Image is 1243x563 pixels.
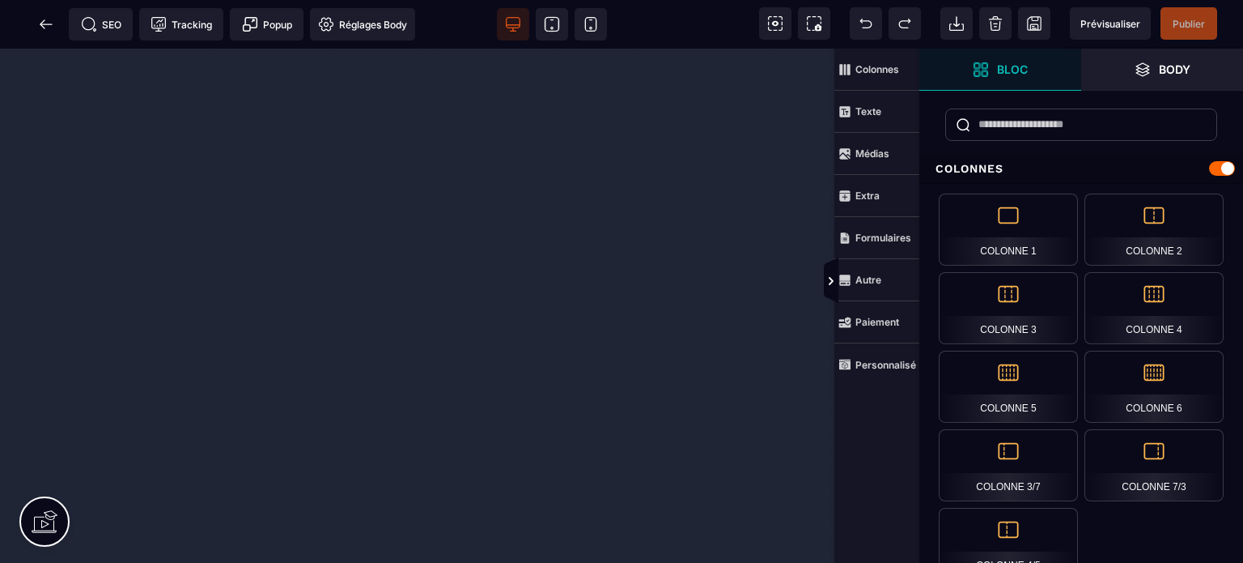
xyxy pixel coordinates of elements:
span: Texte [834,91,919,133]
span: Métadata SEO [69,8,133,41]
span: Importer [940,7,973,40]
span: Colonnes [834,49,919,91]
span: Capture d'écran [798,7,830,40]
span: Paiement [834,301,919,343]
strong: Texte [855,105,881,117]
span: Voir mobile [575,8,607,41]
div: Colonne 6 [1084,351,1224,423]
div: Colonnes [919,154,1243,184]
strong: Body [1159,63,1190,75]
span: Code de suivi [139,8,223,41]
span: SEO [81,16,121,32]
span: Popup [242,16,292,32]
strong: Autre [855,274,881,286]
span: Personnalisé [834,343,919,386]
div: Colonne 2 [1084,194,1224,266]
span: Enregistrer le contenu [1160,7,1217,40]
span: Formulaires [834,217,919,259]
span: Publier [1173,18,1205,30]
strong: Paiement [855,316,899,328]
strong: Médias [855,147,889,160]
span: Retour [30,8,62,41]
span: Tracking [151,16,212,32]
span: Enregistrer [1018,7,1050,40]
strong: Personnalisé [855,359,916,371]
strong: Bloc [997,63,1028,75]
span: Ouvrir les blocs [919,49,1081,91]
span: Nettoyage [979,7,1012,40]
strong: Colonnes [855,63,899,75]
span: Autre [834,259,919,301]
span: Afficher les vues [919,258,935,306]
span: Favicon [310,8,415,41]
span: Aperçu [1070,7,1151,40]
span: Défaire [850,7,882,40]
div: Colonne 5 [939,351,1078,423]
span: Extra [834,175,919,217]
span: Prévisualiser [1080,18,1140,30]
div: Colonne 3 [939,272,1078,344]
span: Médias [834,133,919,175]
div: Colonne 4 [1084,272,1224,344]
div: Colonne 7/3 [1084,429,1224,501]
span: Rétablir [889,7,921,40]
span: Voir tablette [536,8,568,41]
strong: Formulaires [855,232,911,244]
span: Ouvrir les calques [1081,49,1243,91]
span: Créer une alerte modale [230,8,303,41]
strong: Extra [855,190,880,202]
div: Colonne 3/7 [939,429,1078,501]
span: Voir bureau [497,8,529,41]
span: Réglages Body [318,16,407,32]
span: Voir les composants [759,7,791,40]
div: Colonne 1 [939,194,1078,266]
